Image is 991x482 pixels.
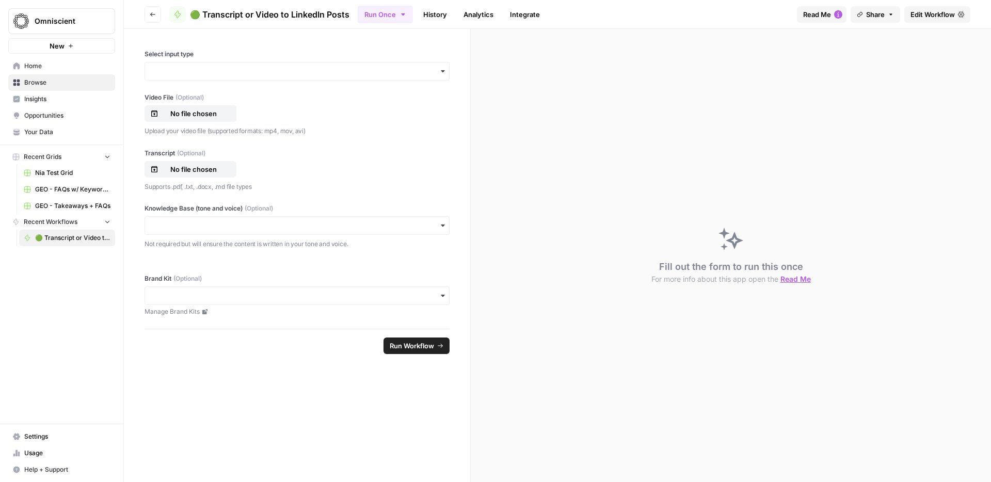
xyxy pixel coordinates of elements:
span: Recent Workflows [24,217,77,227]
span: (Optional) [173,274,202,283]
span: Home [24,61,110,71]
span: Your Data [24,127,110,137]
a: 🟢 Transcript or Video to LinkedIn Posts [19,230,115,246]
p: No file chosen [161,108,227,119]
a: Edit Workflow [904,6,970,23]
p: Upload your video file (supported formats: mp4, mov, avi) [145,126,450,136]
a: History [417,6,453,23]
span: Help + Support [24,465,110,474]
span: Usage [24,448,110,458]
button: New [8,38,115,54]
span: GEO - FAQs w/ Keywords Grid [35,185,110,194]
a: 🟢 Transcript or Video to LinkedIn Posts [169,6,349,23]
span: (Optional) [175,93,204,102]
button: For more info about this app open the Read Me [651,274,811,284]
span: Settings [24,432,110,441]
span: Read Me [803,9,831,20]
span: Recent Grids [24,152,61,162]
img: Omniscient Logo [12,12,30,30]
p: Supports .pdf, .txt, .docx, .md file types [145,182,450,192]
a: GEO - Takeaways + FAQs [19,198,115,214]
button: Run Workflow [383,338,450,354]
a: GEO - FAQs w/ Keywords Grid [19,181,115,198]
span: 🟢 Transcript or Video to LinkedIn Posts [190,8,349,21]
label: Knowledge Base (tone and voice) [145,204,450,213]
span: Nia Test Grid [35,168,110,178]
a: Integrate [504,6,546,23]
a: Settings [8,428,115,445]
span: Omniscient [35,16,97,26]
span: New [50,41,65,51]
a: Your Data [8,124,115,140]
span: Share [866,9,885,20]
p: Not required but will ensure the content is written in your tone and voice. [145,239,450,249]
label: Brand Kit [145,274,450,283]
label: Video File [145,93,450,102]
label: Transcript [145,149,450,158]
a: Analytics [457,6,500,23]
button: No file chosen [145,161,236,178]
button: Help + Support [8,461,115,478]
span: Run Workflow [390,341,434,351]
button: Run Once [358,6,413,23]
span: GEO - Takeaways + FAQs [35,201,110,211]
span: (Optional) [245,204,273,213]
a: Manage Brand Kits [145,307,450,316]
span: Insights [24,94,110,104]
button: Read Me [797,6,846,23]
span: (Optional) [177,149,205,158]
label: Select input type [145,50,450,59]
a: Nia Test Grid [19,165,115,181]
div: Fill out the form to run this once [651,260,811,284]
a: Browse [8,74,115,91]
a: Opportunities [8,107,115,124]
button: Workspace: Omniscient [8,8,115,34]
button: Share [851,6,900,23]
button: Recent Grids [8,149,115,165]
a: Usage [8,445,115,461]
a: Home [8,58,115,74]
button: No file chosen [145,105,236,122]
span: 🟢 Transcript or Video to LinkedIn Posts [35,233,110,243]
p: No file chosen [161,164,227,174]
a: Insights [8,91,115,107]
button: Recent Workflows [8,214,115,230]
span: Read Me [780,275,811,283]
span: Opportunities [24,111,110,120]
span: Browse [24,78,110,87]
span: Edit Workflow [910,9,955,20]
